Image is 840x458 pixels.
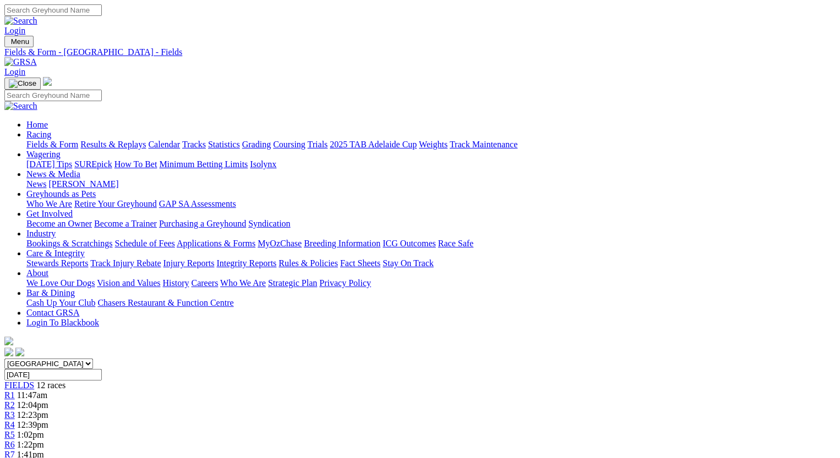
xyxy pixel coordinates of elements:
a: Care & Integrity [26,249,85,258]
button: Toggle navigation [4,78,41,90]
a: Contact GRSA [26,308,79,317]
span: 1:22pm [17,440,44,449]
a: [PERSON_NAME] [48,179,118,189]
a: Racing [26,130,51,139]
a: Results & Replays [80,140,146,149]
a: Retire Your Greyhound [74,199,157,208]
a: R5 [4,430,15,439]
a: Become an Owner [26,219,92,228]
a: Who We Are [220,278,266,288]
a: Weights [419,140,448,149]
a: Who We Are [26,199,72,208]
img: twitter.svg [15,347,24,356]
a: Track Injury Rebate [90,258,161,268]
a: About [26,268,48,278]
a: Bar & Dining [26,288,75,297]
a: R1 [4,390,15,400]
a: Trials [307,140,328,149]
a: Industry [26,229,56,238]
a: News & Media [26,169,80,179]
div: About [26,278,836,288]
a: Injury Reports [163,258,214,268]
div: Racing [26,140,836,150]
a: Track Maintenance [450,140,517,149]
a: Strategic Plan [268,278,317,288]
a: Rules & Policies [279,258,338,268]
img: Close [9,79,36,88]
a: Get Involved [26,209,73,218]
a: Greyhounds as Pets [26,189,96,198]
a: Race Safe [438,239,473,248]
div: Industry [26,239,836,249]
a: History [162,278,189,288]
a: Stewards Reports [26,258,88,268]
a: Wagering [26,150,61,159]
a: Vision and Values [97,278,160,288]
a: R2 [4,400,15,410]
a: MyOzChase [258,239,302,248]
div: Wagering [26,159,836,169]
a: Fields & Form [26,140,78,149]
a: Syndication [248,219,290,228]
span: 12 races [36,380,66,390]
span: 12:39pm [17,420,48,429]
a: R4 [4,420,15,429]
a: Integrity Reports [216,258,276,268]
a: Careers [191,278,218,288]
a: Login To Blackbook [26,318,99,327]
a: R6 [4,440,15,449]
a: We Love Our Dogs [26,278,95,288]
a: Calendar [148,140,180,149]
div: Bar & Dining [26,298,836,308]
a: Coursing [273,140,306,149]
a: Minimum Betting Limits [159,159,248,169]
span: 12:23pm [17,410,48,420]
img: logo-grsa-white.png [4,336,13,345]
a: Fact Sheets [340,258,380,268]
a: Stay On Track [383,258,433,268]
div: Care & Integrity [26,258,836,268]
a: Become a Trainer [94,219,157,228]
a: R3 [4,410,15,420]
img: Search [4,101,37,111]
a: [DATE] Tips [26,159,72,169]
span: 11:47am [17,390,47,400]
a: Applications & Forms [177,239,255,248]
a: News [26,179,46,189]
input: Search [4,4,102,16]
a: Purchasing a Greyhound [159,219,246,228]
div: Get Involved [26,219,836,229]
a: Isolynx [250,159,276,169]
img: logo-grsa-white.png [43,77,52,86]
a: 2025 TAB Adelaide Cup [330,140,417,149]
input: Select date [4,369,102,380]
a: Tracks [182,140,206,149]
a: GAP SA Assessments [159,199,236,208]
a: Cash Up Your Club [26,298,95,307]
img: facebook.svg [4,347,13,356]
img: GRSA [4,57,37,67]
a: FIELDS [4,380,34,390]
a: Privacy Policy [319,278,371,288]
span: 1:02pm [17,430,44,439]
div: Greyhounds as Pets [26,199,836,209]
div: News & Media [26,179,836,189]
a: Login [4,26,25,35]
a: How To Bet [114,159,157,169]
span: Menu [11,37,29,46]
a: Login [4,67,25,76]
span: 12:04pm [17,400,48,410]
a: Statistics [208,140,240,149]
a: Fields & Form - [GEOGRAPHIC_DATA] - Fields [4,47,836,57]
a: Grading [242,140,271,149]
a: ICG Outcomes [383,239,435,248]
a: Schedule of Fees [114,239,174,248]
